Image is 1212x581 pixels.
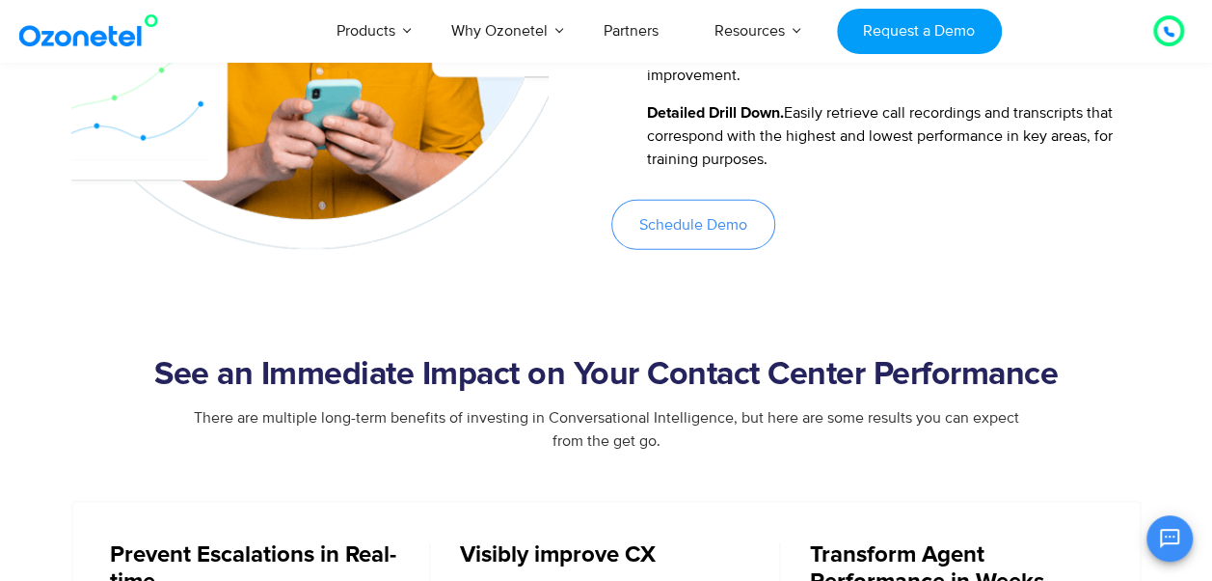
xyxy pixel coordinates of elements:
strong: Detailed Drill Down. [647,105,784,121]
h2: See an Immediate Impact on Your Contact Center Performance [71,356,1142,395]
button: Open chat [1146,515,1193,562]
span: Easily retrieve call recordings and transcripts that correspond with the highest and lowest perfo... [642,101,1142,171]
span: There are multiple long-term benefits of investing in Conversational Intelligence, but here are s... [194,408,1019,451]
span: Schedule Demo [639,217,747,233]
a: Request a Demo [837,9,1002,54]
a: Schedule Demo [611,200,775,250]
h5: Visibly improve CX [460,541,750,569]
